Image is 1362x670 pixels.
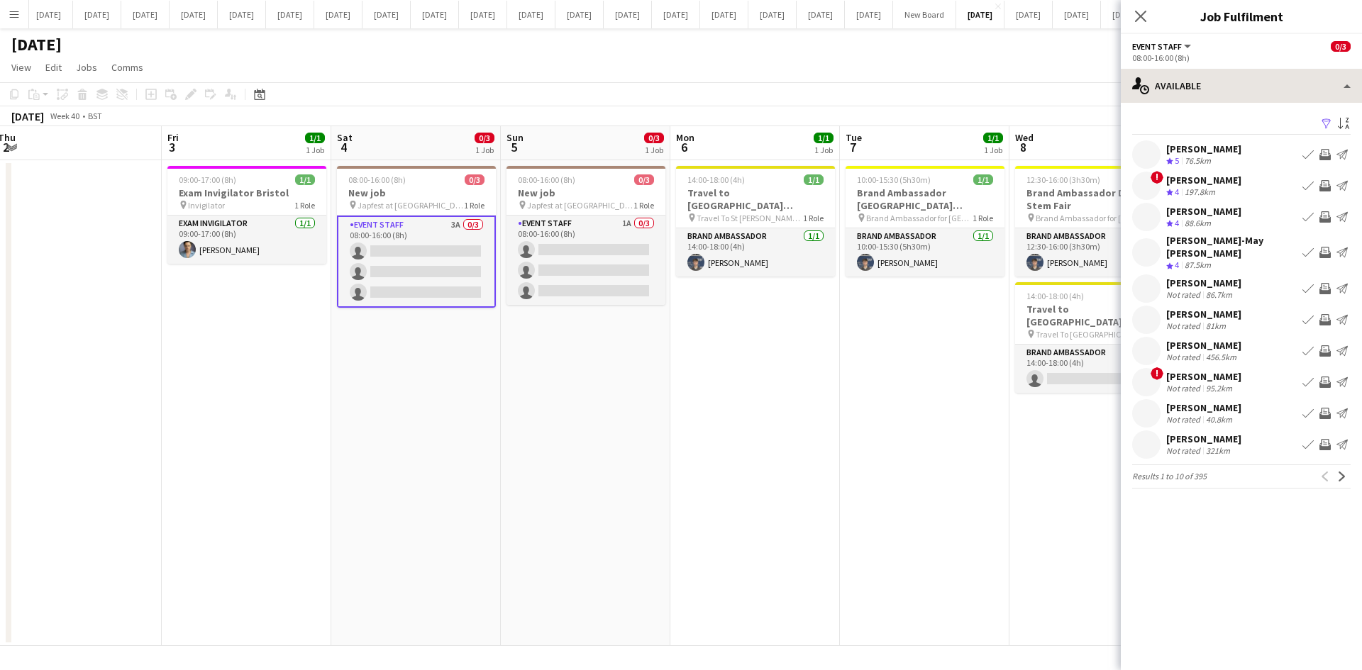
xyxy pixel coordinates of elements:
div: 86.7km [1203,289,1235,300]
span: 4 [335,139,353,155]
a: Jobs [70,58,103,77]
h1: [DATE] [11,34,62,55]
span: 1 Role [294,200,315,211]
span: 1/1 [804,174,824,185]
button: [DATE] [845,1,893,28]
app-card-role: Event Staff3A0/308:00-16:00 (8h) [337,216,496,308]
span: Brand Ambassador for [GEOGRAPHIC_DATA] [1036,213,1142,223]
h3: New job [506,186,665,199]
button: [DATE] [652,1,700,28]
app-job-card: 10:00-15:30 (5h30m)1/1Brand Ambassador [GEOGRAPHIC_DATA][PERSON_NAME] Jobs Fair Brand Ambassador ... [846,166,1004,277]
div: Not rated [1166,352,1203,362]
div: Available [1121,69,1362,103]
button: [DATE] [411,1,459,28]
span: 1/1 [973,174,993,185]
app-job-card: 12:30-16:00 (3h30m)1/1Brand Ambassador Durham Stem Fair Brand Ambassador for [GEOGRAPHIC_DATA]1 R... [1015,166,1174,277]
button: [DATE] [362,1,411,28]
span: 08:00-16:00 (8h) [518,174,575,185]
button: [DATE] [459,1,507,28]
span: 10:00-15:30 (5h30m) [857,174,931,185]
app-card-role: Brand Ambassador0/114:00-18:00 (4h) [1015,345,1174,393]
button: Event Staff [1132,41,1193,52]
app-job-card: 08:00-16:00 (8h)0/3New job Japfest at [GEOGRAPHIC_DATA]1 RoleEvent Staff1A0/308:00-16:00 (8h) [506,166,665,305]
h3: Travel to [GEOGRAPHIC_DATA][PERSON_NAME] for [GEOGRAPHIC_DATA][PERSON_NAME] Jobs fair [676,186,835,212]
button: [DATE] [604,1,652,28]
button: [DATE] [507,1,555,28]
span: Brand Ambassador for [GEOGRAPHIC_DATA][PERSON_NAME] Jobs Fair [866,213,973,223]
span: View [11,61,31,74]
app-job-card: 09:00-17:00 (8h)1/1Exam Invigilator Bristol Invigilator1 RoleExam Invigilator1/109:00-17:00 (8h)[... [167,166,326,264]
a: Comms [106,58,149,77]
h3: Brand Ambassador Durham Stem Fair [1015,186,1174,212]
span: 14:00-18:00 (4h) [687,174,745,185]
div: 87.5km [1182,259,1214,272]
h3: New job [337,186,496,199]
button: New Board [893,1,956,28]
app-card-role: Brand Ambassador1/112:30-16:00 (3h30m)[PERSON_NAME] [1015,228,1174,277]
button: [DATE] [218,1,266,28]
span: Comms [111,61,143,74]
app-job-card: 14:00-18:00 (4h)0/1Travel to [GEOGRAPHIC_DATA] for Recruitment fair Travel To [GEOGRAPHIC_DATA] F... [1015,282,1174,393]
div: 1 Job [645,145,663,155]
span: Sun [506,131,524,144]
span: Tue [846,131,862,144]
div: 95.2km [1203,383,1235,393]
div: 76.5km [1182,155,1214,167]
div: [PERSON_NAME] [1166,205,1241,218]
div: [PERSON_NAME]-May [PERSON_NAME] [1166,234,1297,259]
span: 1 Role [803,213,824,223]
span: 8 [1013,139,1034,155]
div: [PERSON_NAME] [1166,174,1241,186]
div: 40.8km [1203,414,1235,425]
span: 08:00-16:00 (8h) [348,174,406,185]
button: [DATE] [266,1,314,28]
button: [DATE] [170,1,218,28]
h3: Exam Invigilator Bristol [167,186,326,199]
span: 09:00-17:00 (8h) [179,174,236,185]
span: 6 [674,139,694,155]
span: 1/1 [305,133,325,143]
h3: Brand Ambassador [GEOGRAPHIC_DATA][PERSON_NAME] Jobs Fair [846,186,1004,212]
div: [PERSON_NAME] [1166,339,1241,352]
span: 0/3 [475,133,494,143]
span: Japfest at [GEOGRAPHIC_DATA] [527,200,633,211]
span: 12:30-16:00 (3h30m) [1026,174,1100,185]
button: [DATE] [121,1,170,28]
span: Japfest at [GEOGRAPHIC_DATA] [358,200,464,211]
app-job-card: 08:00-16:00 (8h)0/3New job Japfest at [GEOGRAPHIC_DATA]1 RoleEvent Staff3A0/308:00-16:00 (8h) [337,166,496,308]
div: Not rated [1166,320,1203,331]
div: 197.8km [1182,186,1218,199]
app-card-role: Brand Ambassador1/110:00-15:30 (5h30m)[PERSON_NAME] [846,228,1004,277]
span: 14:00-18:00 (4h) [1026,291,1084,301]
span: 0/3 [1331,41,1351,52]
div: Not rated [1166,445,1203,456]
a: View [6,58,37,77]
app-card-role: Exam Invigilator1/109:00-17:00 (8h)[PERSON_NAME] [167,216,326,264]
span: Edit [45,61,62,74]
div: [PERSON_NAME] [1166,370,1241,383]
button: [DATE] [797,1,845,28]
button: [DATE] [25,1,73,28]
span: Invigilator [188,200,225,211]
div: Not rated [1166,289,1203,300]
app-card-role: Brand Ambassador1/114:00-18:00 (4h)[PERSON_NAME] [676,228,835,277]
span: Sat [337,131,353,144]
div: 321km [1203,445,1233,456]
span: 3 [165,139,179,155]
h3: Job Fulfilment [1121,7,1362,26]
button: [DATE] [555,1,604,28]
div: [PERSON_NAME] [1166,143,1241,155]
span: 5 [1175,155,1179,166]
span: 1 Role [973,213,993,223]
span: 1 Role [633,200,654,211]
button: [DATE] [1101,1,1149,28]
div: [PERSON_NAME] [1166,401,1241,414]
div: 14:00-18:00 (4h)1/1Travel to [GEOGRAPHIC_DATA][PERSON_NAME] for [GEOGRAPHIC_DATA][PERSON_NAME] Jo... [676,166,835,277]
span: 7 [843,139,862,155]
button: [DATE] [314,1,362,28]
